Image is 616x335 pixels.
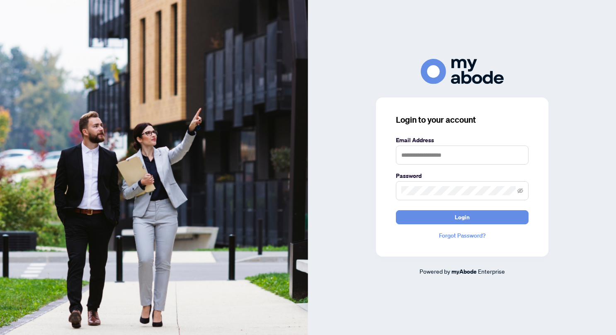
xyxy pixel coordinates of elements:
[396,114,529,126] h3: Login to your account
[478,267,505,275] span: Enterprise
[451,267,477,276] a: myAbode
[455,211,470,224] span: Login
[396,210,529,224] button: Login
[517,188,523,194] span: eye-invisible
[421,59,504,84] img: ma-logo
[420,267,450,275] span: Powered by
[396,171,529,180] label: Password
[396,136,529,145] label: Email Address
[396,231,529,240] a: Forgot Password?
